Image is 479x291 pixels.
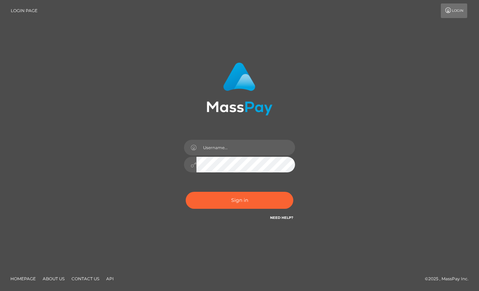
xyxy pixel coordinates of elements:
a: API [103,273,117,284]
input: Username... [196,140,295,155]
a: Contact Us [69,273,102,284]
img: MassPay Login [207,62,272,115]
a: Login Page [11,3,37,18]
button: Sign in [186,192,293,209]
div: © 2025 , MassPay Inc. [425,275,474,283]
a: Need Help? [270,215,293,220]
a: Login [441,3,467,18]
a: About Us [40,273,67,284]
a: Homepage [8,273,39,284]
